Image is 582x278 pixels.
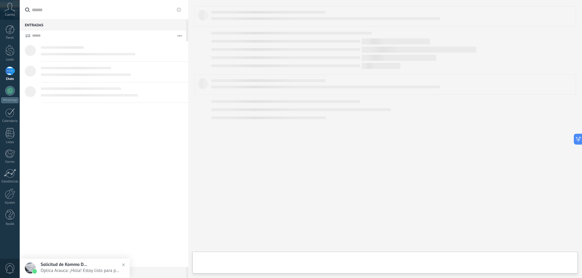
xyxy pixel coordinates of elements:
div: Estadísticas [1,180,19,184]
span: Cuenta [5,13,15,17]
span: Optica Arauca: ¡Hola! Estoy listo para probar WhatsApp en Kommo. Mi código de verificación es qj0W2w [41,268,121,273]
a: Solicitud de Kommo DemoOptica Arauca: ¡Hola! Estoy listo para probar WhatsApp en Kommo. Mi código... [20,259,130,278]
div: Ayuda [1,222,19,226]
div: WhatsApp [1,97,18,103]
button: Más [173,30,186,41]
div: Chats [1,77,19,81]
div: Panel [1,36,19,40]
div: Entradas [20,19,186,30]
div: Ajustes [1,201,19,205]
div: Leads [1,58,19,62]
img: close_notification.svg [119,260,128,269]
div: Calendario [1,119,19,123]
span: Solicitud de Kommo Demo [41,262,89,267]
div: Correo [1,160,19,164]
div: Listas [1,140,19,144]
img: waba.svg [32,269,37,273]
